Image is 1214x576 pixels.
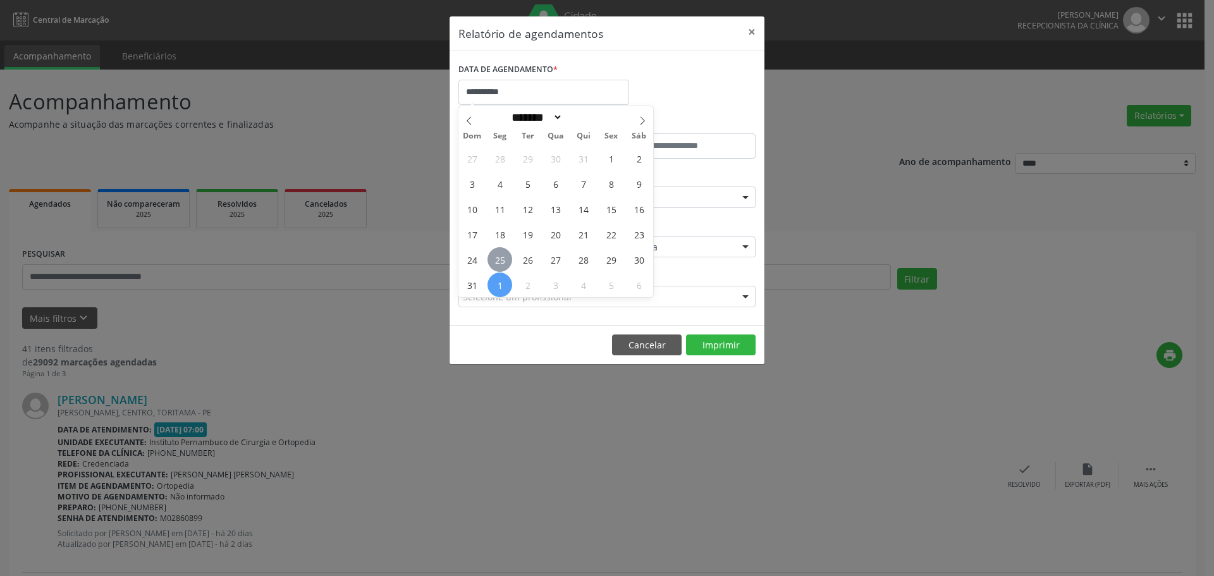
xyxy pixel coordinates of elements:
[515,273,540,297] span: Setembro 2, 2025
[543,197,568,221] span: Agosto 13, 2025
[543,247,568,272] span: Agosto 27, 2025
[515,247,540,272] span: Agosto 26, 2025
[515,197,540,221] span: Agosto 12, 2025
[571,197,596,221] span: Agosto 14, 2025
[507,111,563,124] select: Month
[627,146,651,171] span: Agosto 2, 2025
[599,273,623,297] span: Setembro 5, 2025
[571,146,596,171] span: Julho 31, 2025
[514,132,542,140] span: Ter
[460,197,484,221] span: Agosto 10, 2025
[599,171,623,196] span: Agosto 8, 2025
[610,114,756,133] label: ATÉ
[515,146,540,171] span: Julho 29, 2025
[515,222,540,247] span: Agosto 19, 2025
[627,273,651,297] span: Setembro 6, 2025
[487,171,512,196] span: Agosto 4, 2025
[543,146,568,171] span: Julho 30, 2025
[515,171,540,196] span: Agosto 5, 2025
[612,334,682,356] button: Cancelar
[460,273,484,297] span: Agosto 31, 2025
[598,132,625,140] span: Sex
[460,171,484,196] span: Agosto 3, 2025
[563,111,604,124] input: Year
[625,132,653,140] span: Sáb
[487,197,512,221] span: Agosto 11, 2025
[627,222,651,247] span: Agosto 23, 2025
[627,247,651,272] span: Agosto 30, 2025
[686,334,756,356] button: Imprimir
[571,222,596,247] span: Agosto 21, 2025
[570,132,598,140] span: Qui
[458,132,486,140] span: Dom
[487,222,512,247] span: Agosto 18, 2025
[487,146,512,171] span: Julho 28, 2025
[571,171,596,196] span: Agosto 7, 2025
[487,273,512,297] span: Setembro 1, 2025
[543,222,568,247] span: Agosto 20, 2025
[599,197,623,221] span: Agosto 15, 2025
[739,16,764,47] button: Close
[543,171,568,196] span: Agosto 6, 2025
[571,247,596,272] span: Agosto 28, 2025
[486,132,514,140] span: Seg
[543,273,568,297] span: Setembro 3, 2025
[599,247,623,272] span: Agosto 29, 2025
[458,60,558,80] label: DATA DE AGENDAMENTO
[460,146,484,171] span: Julho 27, 2025
[599,222,623,247] span: Agosto 22, 2025
[627,171,651,196] span: Agosto 9, 2025
[599,146,623,171] span: Agosto 1, 2025
[460,247,484,272] span: Agosto 24, 2025
[542,132,570,140] span: Qua
[463,290,572,303] span: Selecione um profissional
[571,273,596,297] span: Setembro 4, 2025
[458,25,603,42] h5: Relatório de agendamentos
[487,247,512,272] span: Agosto 25, 2025
[460,222,484,247] span: Agosto 17, 2025
[627,197,651,221] span: Agosto 16, 2025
